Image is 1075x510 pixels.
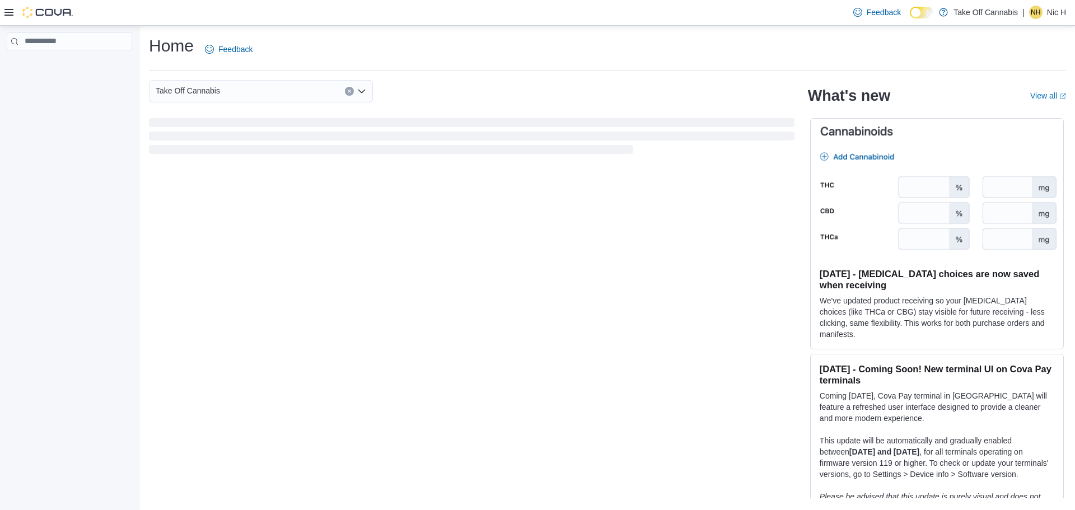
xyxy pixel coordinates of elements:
p: Take Off Cannabis [954,6,1018,19]
a: Feedback [849,1,905,24]
p: | [1022,6,1025,19]
h3: [DATE] - [MEDICAL_DATA] choices are now saved when receiving [820,268,1054,291]
input: Dark Mode [910,7,933,18]
nav: Complex example [7,53,132,79]
img: Cova [22,7,73,18]
svg: External link [1059,93,1066,100]
span: NH [1031,6,1040,19]
h1: Home [149,35,194,57]
h2: What's new [808,87,890,105]
button: Open list of options [357,87,366,96]
p: Nic H [1047,6,1066,19]
span: Take Off Cannabis [156,84,220,97]
a: View allExternal link [1030,91,1066,100]
h3: [DATE] - Coming Soon! New terminal UI on Cova Pay terminals [820,363,1054,386]
p: This update will be automatically and gradually enabled between , for all terminals operating on ... [820,435,1054,480]
span: Feedback [218,44,253,55]
strong: [DATE] and [DATE] [849,447,919,456]
a: Feedback [200,38,257,60]
button: Clear input [345,87,354,96]
span: Loading [149,120,794,156]
span: Feedback [867,7,901,18]
p: We've updated product receiving so your [MEDICAL_DATA] choices (like THCa or CBG) stay visible fo... [820,295,1054,340]
div: Nic H [1029,6,1043,19]
p: Coming [DATE], Cova Pay terminal in [GEOGRAPHIC_DATA] will feature a refreshed user interface des... [820,390,1054,424]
